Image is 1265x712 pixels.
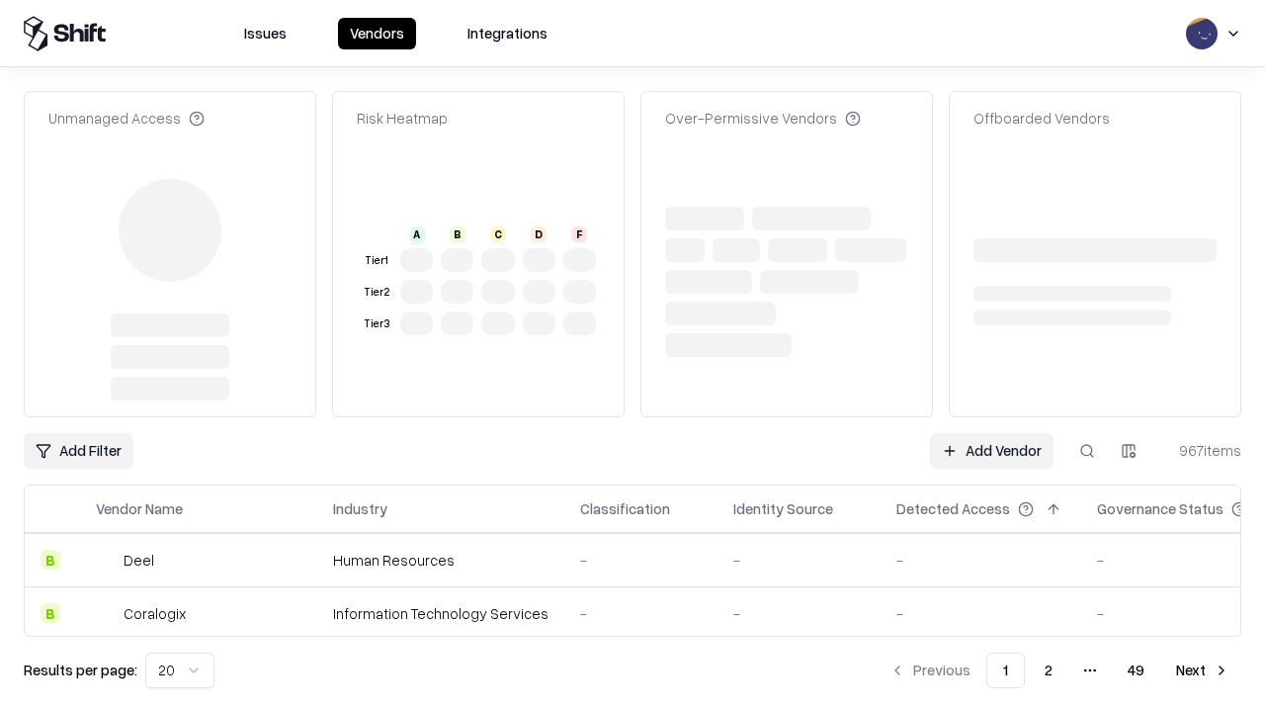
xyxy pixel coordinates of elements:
div: 967 items [1162,440,1241,461]
p: Results per page: [24,660,137,680]
div: Tier 3 [361,315,392,332]
div: Risk Heatmap [357,108,448,129]
div: - [580,550,702,571]
div: Deel [124,550,154,571]
a: Add Vendor [930,433,1054,469]
button: 49 [1112,653,1160,688]
div: Identity Source [733,498,833,519]
button: 1 [986,653,1025,688]
div: Industry [333,498,387,519]
div: Coralogix [124,603,186,624]
div: Information Technology Services [333,603,548,624]
div: - [896,603,1065,624]
div: Vendor Name [96,498,183,519]
div: Offboarded Vendors [973,108,1110,129]
div: C [490,226,506,242]
div: Governance Status [1097,498,1223,519]
div: B [41,603,60,623]
button: Next [1164,653,1241,688]
div: Human Resources [333,550,548,571]
button: Add Filter [24,433,133,469]
div: Tier 1 [361,252,392,269]
button: Integrations [456,18,559,49]
div: - [733,550,865,571]
img: Deel [96,550,116,570]
div: - [580,603,702,624]
div: - [896,550,1065,571]
div: - [733,603,865,624]
div: B [41,550,60,570]
div: F [571,226,587,242]
button: Issues [232,18,298,49]
div: Tier 2 [361,284,392,301]
div: D [531,226,547,242]
div: Classification [580,498,670,519]
div: A [409,226,425,242]
div: B [450,226,465,242]
div: Over-Permissive Vendors [665,108,861,129]
div: Unmanaged Access [48,108,205,129]
button: 2 [1029,653,1068,688]
div: Detected Access [896,498,1010,519]
img: Coralogix [96,603,116,623]
nav: pagination [878,653,1241,688]
button: Vendors [338,18,416,49]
